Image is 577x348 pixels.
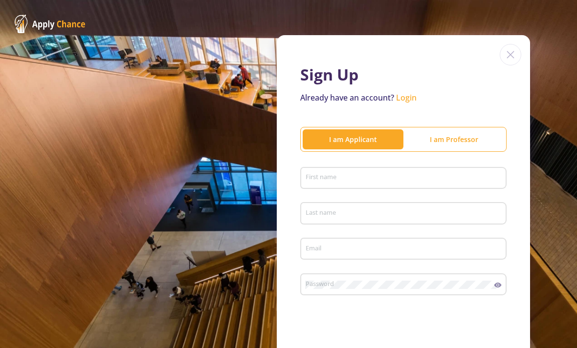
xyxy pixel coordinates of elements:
img: ApplyChance Logo [15,15,86,33]
div: I am Professor [403,134,504,144]
h1: Sign Up [300,65,507,84]
img: close icon [500,44,521,65]
p: Already have an account? [300,92,507,103]
div: I am Applicant [303,134,403,144]
a: Login [396,92,417,103]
